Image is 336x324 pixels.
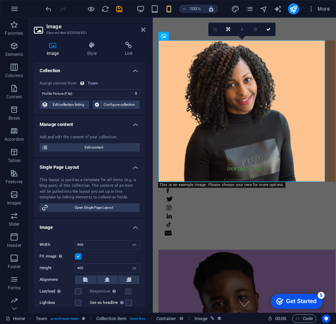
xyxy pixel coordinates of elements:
[40,134,140,140] div: Add and edit the content of your collection.
[8,115,20,121] p: Boxes
[222,23,235,36] a: Change orientation
[36,314,47,323] span: Click to select. Double-click to edit
[6,4,57,18] div: Get Started 5 items remaining, 0% complete
[40,177,140,201] div: This layout is used as a template for all items (e.g. a blog post) of this collection. The conten...
[34,42,74,57] h4: Image
[21,8,51,14] div: Get Started
[190,5,201,13] h6: 100%
[82,317,85,320] i: This element is a customizable preset
[6,314,25,323] a: Click to cancel selection. Double-click to open Pages
[308,5,330,12] span: More
[40,100,89,109] button: Edit collection listing
[5,52,23,57] p: Elements
[208,23,222,36] a: Crop mode
[217,316,222,321] i: This element is bound to a collection
[96,314,126,323] span: Click to select. Double-click to edit
[262,23,276,36] a: Confirm ( Ctrl ⏎ )
[179,5,204,13] button: 100%
[5,73,23,79] p: Columns
[156,314,176,323] span: Click to select. Double-click to edit
[295,314,313,323] span: Code
[195,314,207,323] span: Click to select. Double-click to edit
[231,5,239,13] i: Design (Ctrl+Alt+Y)
[101,100,138,109] span: Configure collection
[101,5,109,13] button: reload
[5,30,23,36] p: Favorites
[274,5,282,13] button: text_generator
[115,5,123,13] button: save
[289,5,297,13] i: Publish
[249,23,262,36] a: Greyscale
[40,252,75,261] label: Fit image
[9,221,20,227] p: Slider
[280,316,281,321] span: :
[87,5,95,13] button: Click here to leave preview mode and continue editing
[34,159,145,172] h4: Single Page Layout
[129,314,145,323] span: . team-box
[50,143,138,152] span: Edit content
[90,299,126,307] label: Use as headline
[40,299,75,307] label: Lightbox
[46,30,131,36] h3: Element #ed-825956831
[8,158,21,163] p: Tables
[115,5,123,13] i: Save (Ctrl+S)
[112,42,145,57] h4: Link
[8,264,21,270] p: Footer
[50,203,138,212] span: Open Single Page Layout
[40,276,75,284] label: Alignment
[34,62,145,75] h4: Collection
[52,1,59,8] div: 5
[210,317,214,320] i: This element is linked
[274,5,282,13] i: AI Writer
[40,203,140,212] button: Open Single Page Layout
[34,116,145,129] h4: Manage content
[8,285,21,291] p: Forms
[305,3,333,15] button: More
[88,81,98,87] div: Team
[74,42,112,57] h4: Style
[40,287,75,296] label: Lazyload
[36,314,222,323] nav: breadcrumb
[179,316,184,321] i: This element can be bound to a collection field
[245,5,254,13] button: pages
[260,5,268,13] i: Navigator
[7,243,21,248] p: Header
[292,314,316,323] button: Code
[44,5,53,13] button: undo
[6,94,22,100] p: Content
[40,243,75,247] label: Width
[245,5,254,13] i: Pages (Ctrl+Alt+S)
[6,179,23,185] p: Features
[268,314,286,323] h6: Session time
[46,23,145,30] h2: Image
[40,266,75,270] label: Height
[40,143,140,152] button: Edit content
[50,100,87,109] span: Edit collection listing
[34,219,145,232] h4: Image
[4,137,24,142] p: Accordion
[93,100,140,109] button: Configure collection
[50,314,79,323] span: . preset-team-team
[275,314,286,323] span: 00 00
[231,5,240,13] button: design
[7,200,22,206] p: Images
[40,81,77,87] div: Assign content from
[322,314,330,323] button: Usercentrics
[288,3,299,15] button: publish
[90,287,125,296] label: Responsive
[235,23,249,36] a: Blur
[260,5,268,13] button: navigator
[101,5,109,13] i: Reload page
